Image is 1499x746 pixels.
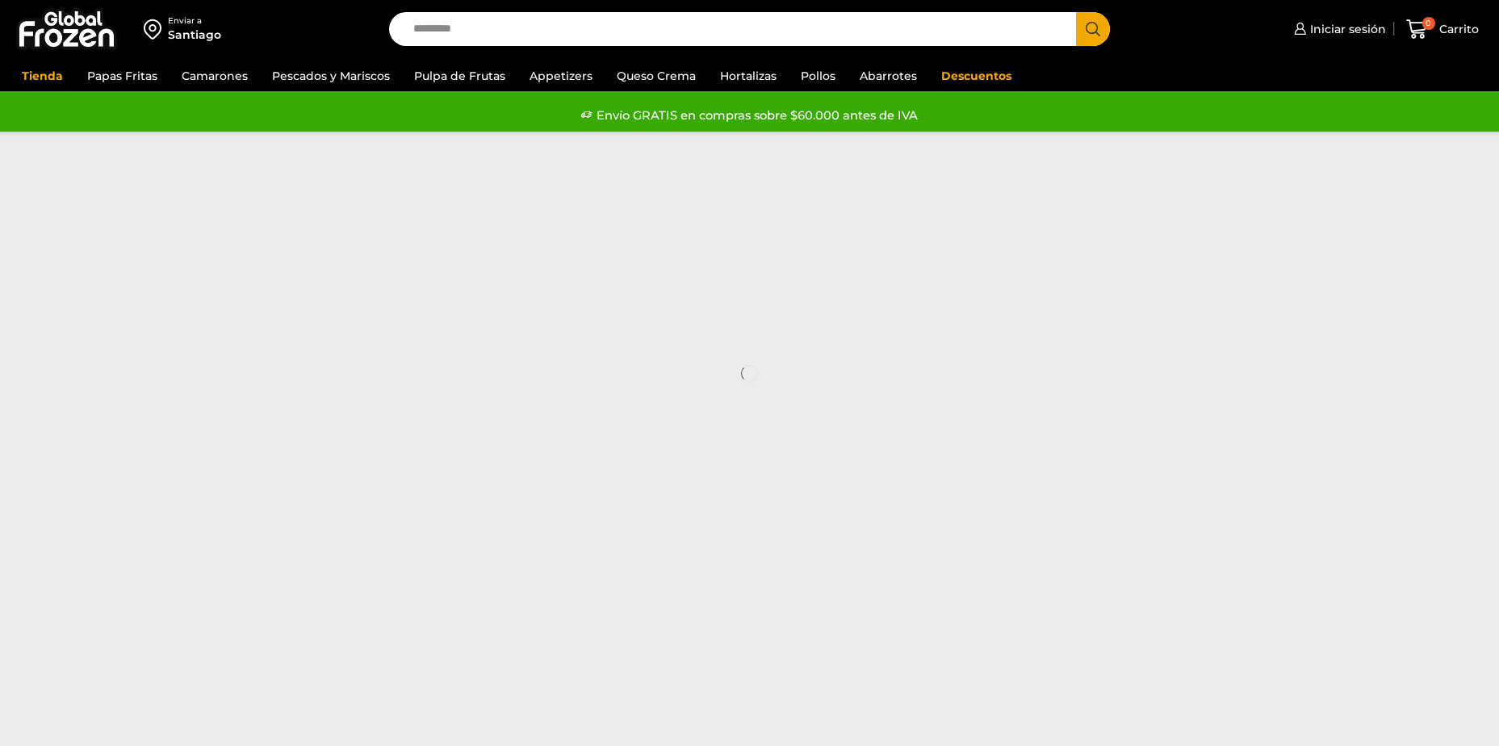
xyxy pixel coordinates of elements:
a: Pollos [793,61,844,91]
a: Queso Crema [609,61,704,91]
span: Carrito [1435,21,1479,37]
div: Enviar a [168,15,221,27]
button: Search button [1076,12,1110,46]
a: Papas Fritas [79,61,165,91]
div: Santiago [168,27,221,43]
span: 0 [1422,17,1435,30]
a: Camarones [174,61,256,91]
a: Pulpa de Frutas [406,61,513,91]
img: address-field-icon.svg [144,15,168,43]
span: Iniciar sesión [1306,21,1386,37]
a: Descuentos [933,61,1020,91]
a: Hortalizas [712,61,785,91]
a: Tienda [14,61,71,91]
a: Abarrotes [852,61,925,91]
a: Iniciar sesión [1290,13,1386,45]
a: Pescados y Mariscos [264,61,398,91]
a: 0 Carrito [1402,10,1483,48]
a: Appetizers [521,61,601,91]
